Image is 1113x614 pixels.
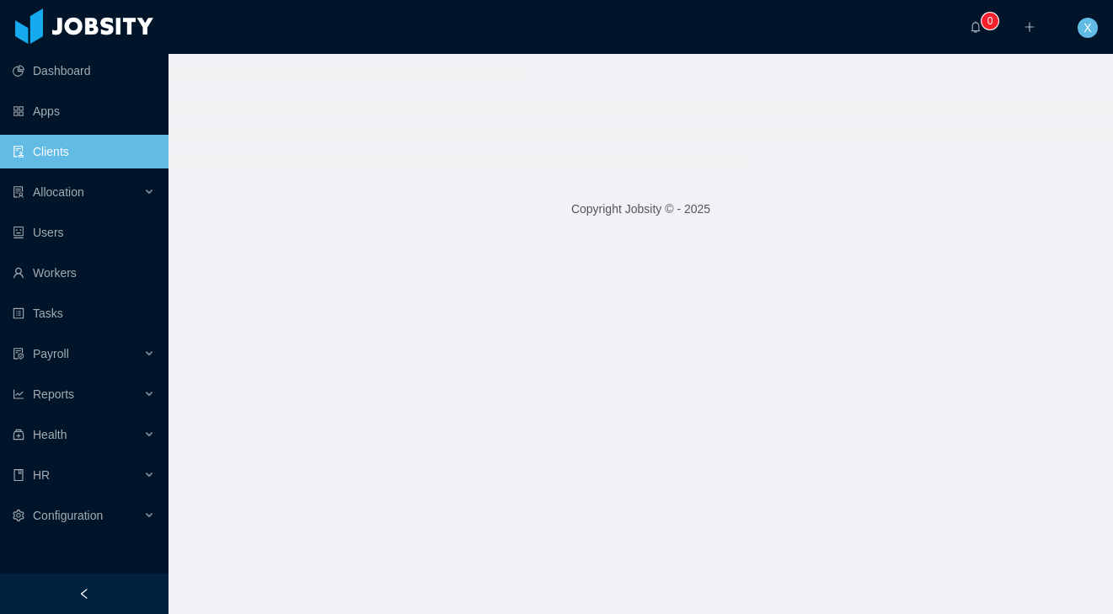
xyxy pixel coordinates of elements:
[33,468,50,482] span: HR
[13,388,24,400] i: icon: line-chart
[13,510,24,521] i: icon: setting
[13,348,24,360] i: icon: file-protect
[13,94,155,128] a: icon: appstoreApps
[33,347,69,360] span: Payroll
[13,54,155,88] a: icon: pie-chartDashboard
[1084,18,1091,38] span: X
[13,296,155,330] a: icon: profileTasks
[970,21,982,33] i: icon: bell
[33,387,74,401] span: Reports
[33,428,67,441] span: Health
[13,429,24,440] i: icon: medicine-box
[33,509,103,522] span: Configuration
[13,256,155,290] a: icon: userWorkers
[169,180,1113,238] footer: Copyright Jobsity © - 2025
[982,13,998,29] sup: 0
[1024,21,1035,33] i: icon: plus
[13,469,24,481] i: icon: book
[13,216,155,249] a: icon: robotUsers
[33,185,84,199] span: Allocation
[13,135,155,168] a: icon: auditClients
[13,186,24,198] i: icon: solution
